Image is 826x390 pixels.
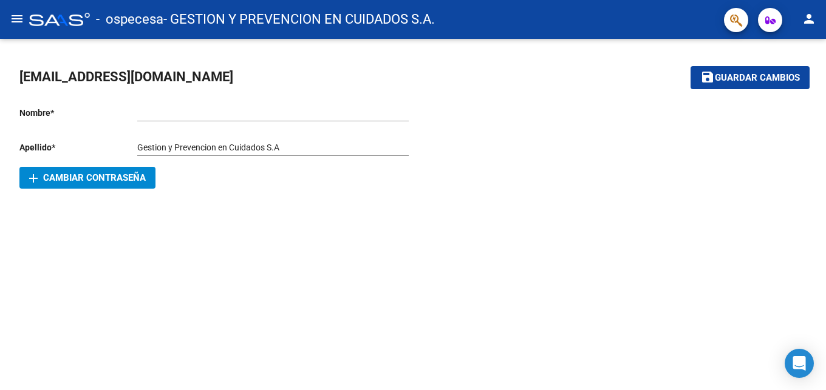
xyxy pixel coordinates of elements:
button: Cambiar Contraseña [19,167,155,189]
span: - ospecesa [96,6,163,33]
mat-icon: add [26,171,41,186]
span: - GESTION Y PREVENCION EN CUIDADOS S.A. [163,6,435,33]
mat-icon: save [700,70,715,84]
span: [EMAIL_ADDRESS][DOMAIN_NAME] [19,69,233,84]
mat-icon: menu [10,12,24,26]
mat-icon: person [802,12,816,26]
button: Guardar cambios [691,66,810,89]
div: Open Intercom Messenger [785,349,814,378]
p: Apellido [19,141,137,154]
p: Nombre [19,106,137,119]
span: Guardar cambios [715,73,800,84]
span: Cambiar Contraseña [29,172,146,183]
